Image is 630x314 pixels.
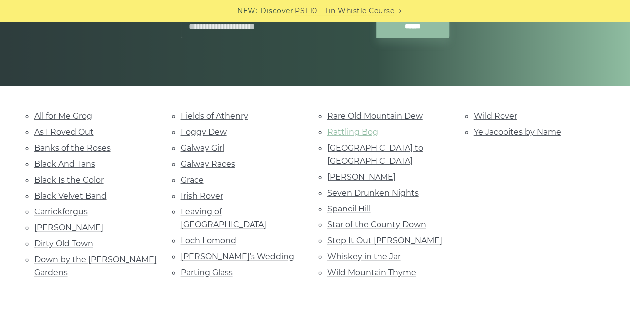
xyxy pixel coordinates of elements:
span: Discover [260,5,293,17]
a: Carrickfergus [34,207,88,216]
a: Leaving of [GEOGRAPHIC_DATA] [181,207,266,229]
a: Fields of Athenry [181,111,248,121]
a: Wild Rover [474,111,517,121]
a: Rattling Bog [327,127,378,137]
a: [PERSON_NAME] [327,172,396,182]
a: Spancil Hill [327,204,371,213]
a: As I Roved Out [34,127,94,137]
a: All for Me Grog [34,111,92,121]
a: Seven Drunken Nights [327,188,419,198]
a: Black And Tans [34,159,95,169]
a: Whiskey in the Jar [327,252,401,261]
a: Dirty Old Town [34,239,93,248]
a: Star of the County Down [327,220,426,229]
a: Black Is the Color [34,175,104,185]
a: [PERSON_NAME] [34,223,103,232]
a: Banks of the Roses [34,143,111,153]
a: Step It Out [PERSON_NAME] [327,236,442,245]
a: Parting Glass [181,268,233,277]
a: Galway Races [181,159,235,169]
a: PST10 - Tin Whistle Course [295,5,394,17]
a: Foggy Dew [181,127,227,137]
a: Loch Lomond [181,236,236,245]
a: Down by the [PERSON_NAME] Gardens [34,255,157,277]
a: Ye Jacobites by Name [474,127,561,137]
a: [GEOGRAPHIC_DATA] to [GEOGRAPHIC_DATA] [327,143,423,166]
a: Galway Girl [181,143,224,153]
a: Grace [181,175,204,185]
a: Irish Rover [181,191,223,201]
span: NEW: [237,5,257,17]
a: Wild Mountain Thyme [327,268,416,277]
a: Rare Old Mountain Dew [327,111,423,121]
a: Black Velvet Band [34,191,107,201]
a: [PERSON_NAME]’s Wedding [181,252,294,261]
